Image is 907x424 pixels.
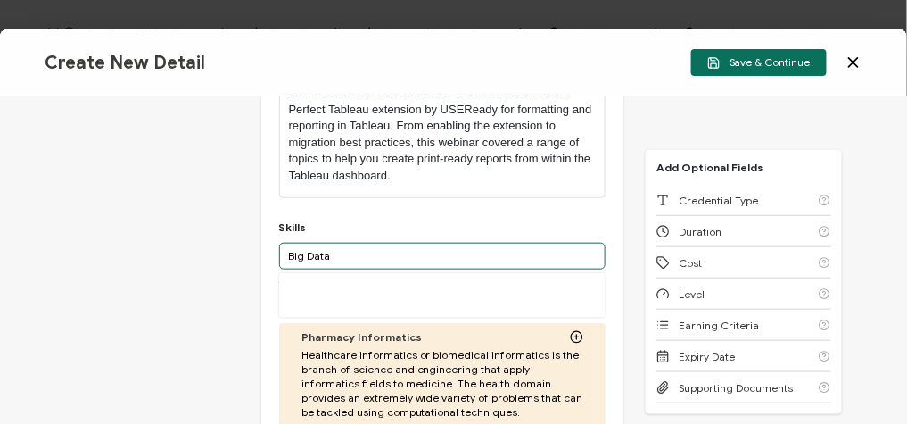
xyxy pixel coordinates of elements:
[679,194,758,207] span: Credential Type
[691,49,827,76] button: Save & Continue
[301,330,422,344] p: Pharmacy Informatics
[679,225,721,238] span: Duration
[679,319,759,332] span: Earning Criteria
[679,381,793,395] span: Supporting Documents
[289,85,597,184] p: Attendees of this webinar learned how to use the Pixel Perfect Tableau extension by USEReady for ...
[707,56,811,70] span: Save & Continue
[679,350,735,363] span: Expiry Date
[818,338,907,424] iframe: Chat Widget
[646,161,774,174] p: Add Optional Fields
[279,243,606,270] input: Search Skill
[301,348,584,420] span: Healthcare informatics or biomedical informatics is the branch of science and engineering that ap...
[679,287,705,301] span: Level
[279,220,307,234] div: Skills
[679,256,702,270] span: Cost
[45,52,205,74] span: Create New Detail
